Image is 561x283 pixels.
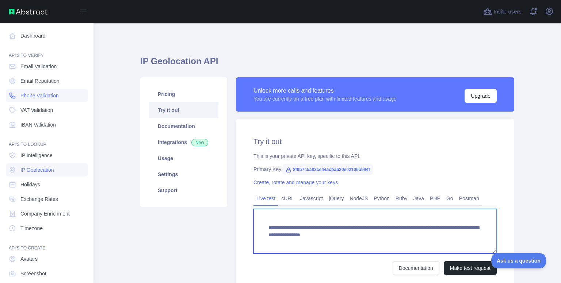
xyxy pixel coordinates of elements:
a: IBAN Validation [6,118,88,131]
div: Primary Key: [253,166,497,173]
a: Holidays [6,178,88,191]
button: Upgrade [465,89,497,103]
a: Company Enrichment [6,207,88,220]
a: IP Intelligence [6,149,88,162]
button: Invite users [482,6,523,18]
a: Timezone [6,222,88,235]
div: You are currently on a free plan with limited features and usage [253,95,397,102]
h1: IP Geolocation API [140,55,514,73]
a: IP Geolocation [6,163,88,177]
a: Python [371,193,393,204]
a: Integrations New [149,134,218,150]
div: This is your private API key, specific to this API. [253,152,497,160]
a: Dashboard [6,29,88,42]
span: VAT Validation [20,106,53,114]
a: Ruby [393,193,411,204]
a: Email Reputation [6,74,88,88]
a: Create, rotate and manage your keys [253,179,338,185]
a: Usage [149,150,218,166]
a: Pricing [149,86,218,102]
a: PHP [427,193,443,204]
h2: Try it out [253,136,497,147]
a: Phone Validation [6,89,88,102]
a: Screenshot [6,267,88,280]
div: API'S TO CREATE [6,236,88,251]
span: Exchange Rates [20,195,58,203]
a: jQuery [326,193,347,204]
span: Invite users [493,8,522,16]
a: Avatars [6,252,88,265]
a: cURL [278,193,297,204]
span: Company Enrichment [20,210,70,217]
a: Javascript [297,193,326,204]
a: Support [149,182,218,198]
a: Postman [456,193,482,204]
span: Timezone [20,225,43,232]
div: API'S TO VERIFY [6,44,88,58]
a: Java [411,193,427,204]
div: API'S TO LOOKUP [6,133,88,147]
span: Email Reputation [20,77,60,85]
a: Settings [149,166,218,182]
span: IP Intelligence [20,152,53,159]
a: Try it out [149,102,218,118]
a: Documentation [393,261,439,275]
button: Make test request [444,261,497,275]
a: Live test [253,193,278,204]
span: IP Geolocation [20,166,54,174]
span: Phone Validation [20,92,59,99]
span: 8f9b7c5a83ce44acbab20e02106b994f [283,164,373,175]
span: IBAN Validation [20,121,56,128]
a: Documentation [149,118,218,134]
a: Go [443,193,456,204]
iframe: Toggle Customer Support [491,253,546,268]
div: Unlock more calls and features [253,86,397,95]
span: Email Validation [20,63,57,70]
a: Exchange Rates [6,193,88,206]
a: VAT Validation [6,104,88,117]
img: Abstract API [9,9,47,15]
span: New [191,139,208,146]
a: Email Validation [6,60,88,73]
span: Holidays [20,181,40,188]
span: Avatars [20,255,38,263]
a: NodeJS [347,193,371,204]
span: Screenshot [20,270,46,277]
